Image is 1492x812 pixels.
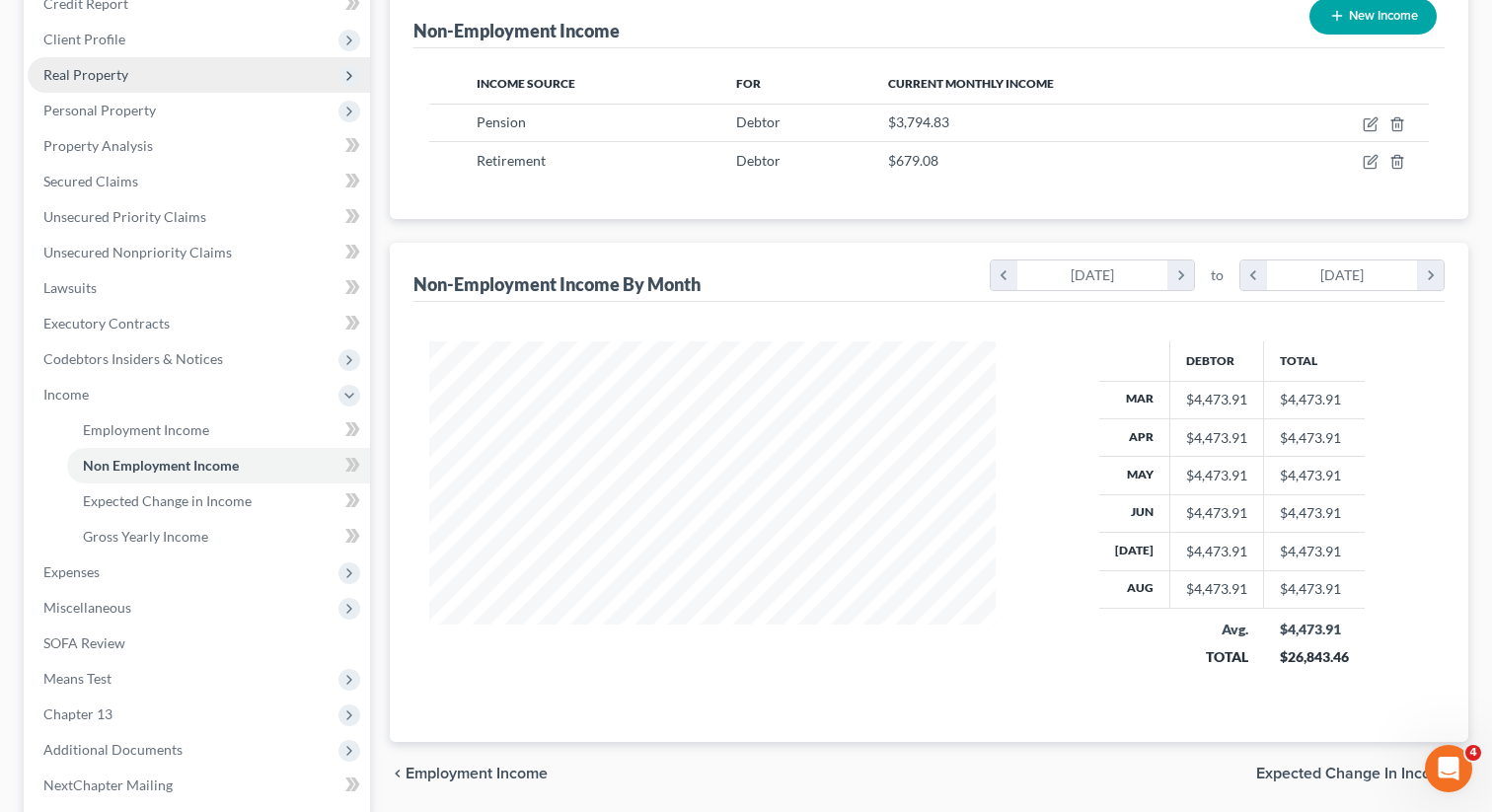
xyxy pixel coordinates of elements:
i: chevron_right [1167,260,1194,290]
i: chevron_left [1240,260,1267,290]
button: chevron_left Employment Income [390,766,548,781]
i: chevron_left [390,766,406,781]
a: Employment Income [67,412,370,448]
span: Unsecured Nonpriority Claims [43,244,232,260]
div: Non-Employment Income By Month [413,272,701,296]
span: Expected Change in Income [83,492,252,509]
a: Executory Contracts [28,306,370,341]
span: Employment Income [83,421,209,438]
span: Property Analysis [43,137,153,154]
div: [DATE] [1017,260,1168,290]
span: For [736,76,761,91]
div: $4,473.91 [1186,390,1247,409]
div: $4,473.91 [1186,466,1247,485]
span: Income [43,386,89,403]
a: NextChapter Mailing [28,768,370,803]
span: to [1211,265,1224,285]
span: Debtor [736,152,781,169]
span: NextChapter Mailing [43,776,173,793]
a: Gross Yearly Income [67,519,370,554]
th: [DATE] [1099,533,1170,570]
span: $679.08 [888,152,938,169]
div: $4,473.91 [1186,542,1247,561]
span: SOFA Review [43,634,125,651]
span: Lawsuits [43,279,97,296]
div: Non-Employment Income [413,19,620,42]
i: chevron_left [991,260,1017,290]
a: Non Employment Income [67,448,370,483]
a: Lawsuits [28,270,370,306]
iframe: Intercom live chat [1425,745,1472,792]
a: Unsecured Nonpriority Claims [28,235,370,270]
div: $4,473.91 [1186,579,1247,599]
span: Chapter 13 [43,705,112,722]
span: Real Property [43,66,128,83]
span: Income Source [477,76,575,91]
div: TOTAL [1186,647,1248,667]
th: Debtor [1170,341,1264,381]
span: Secured Claims [43,173,138,189]
button: Expected Change in Income chevron_right [1256,766,1468,781]
span: Miscellaneous [43,599,131,616]
span: Employment Income [406,766,548,781]
span: Gross Yearly Income [83,528,208,545]
span: Non Employment Income [83,457,239,474]
th: Apr [1099,418,1170,456]
i: chevron_right [1417,260,1444,290]
td: $4,473.91 [1264,381,1365,418]
span: Codebtors Insiders & Notices [43,350,223,367]
th: Aug [1099,570,1170,608]
a: Expected Change in Income [67,483,370,519]
div: $26,843.46 [1280,647,1349,667]
span: Pension [477,113,526,130]
a: SOFA Review [28,626,370,661]
span: Unsecured Priority Claims [43,208,206,225]
th: Mar [1099,381,1170,418]
span: Client Profile [43,31,125,47]
div: $4,473.91 [1280,620,1349,639]
td: $4,473.91 [1264,418,1365,456]
td: $4,473.91 [1264,570,1365,608]
div: [DATE] [1267,260,1418,290]
th: Jun [1099,494,1170,532]
span: Retirement [477,152,546,169]
div: $4,473.91 [1186,428,1247,448]
div: Avg. [1186,620,1248,639]
span: Expected Change in Income [1256,766,1453,781]
span: Executory Contracts [43,315,170,332]
a: Property Analysis [28,128,370,164]
span: $3,794.83 [888,113,949,130]
th: May [1099,457,1170,494]
span: Expenses [43,563,100,580]
td: $4,473.91 [1264,533,1365,570]
div: $4,473.91 [1186,503,1247,523]
span: Current Monthly Income [888,76,1054,91]
span: Personal Property [43,102,156,118]
a: Secured Claims [28,164,370,199]
span: Means Test [43,670,112,687]
span: 4 [1465,745,1481,761]
td: $4,473.91 [1264,457,1365,494]
td: $4,473.91 [1264,494,1365,532]
a: Unsecured Priority Claims [28,199,370,235]
th: Total [1264,341,1365,381]
span: Debtor [736,113,781,130]
span: Additional Documents [43,741,183,758]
